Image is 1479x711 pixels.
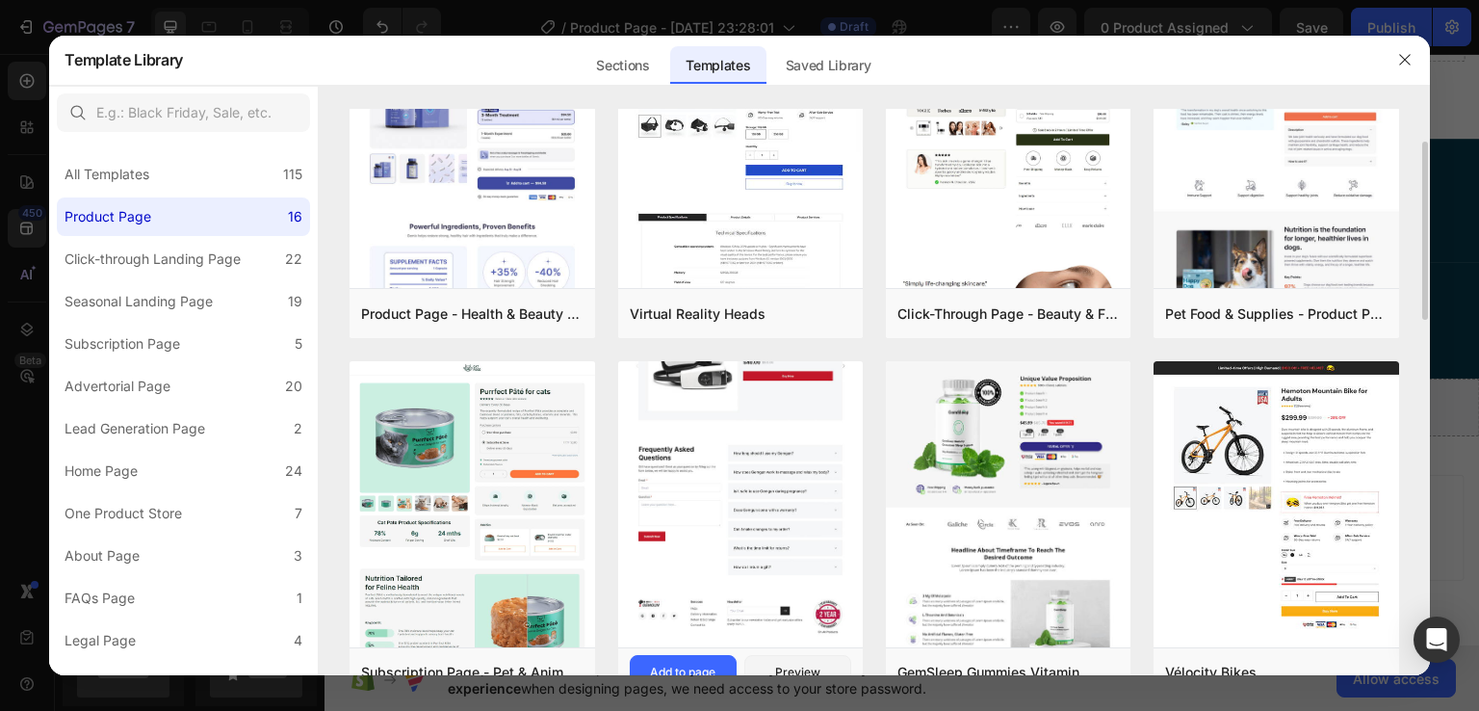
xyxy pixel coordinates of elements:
button: Preview [744,655,851,690]
div: 19 [288,290,302,313]
div: Seasonal Landing Page [65,290,213,313]
div: All Templates [65,163,149,186]
img: Alt Image [605,232,643,255]
div: Open Intercom Messenger [1414,617,1460,663]
p: [PHONE_NUMBER] [888,133,1026,161]
div: 22 [285,248,302,271]
div: Subscription Page - Pet & Animals - Gem Cat Food - Style 4 [361,661,583,684]
p: [EMAIL_ADDRESS][DOMAIN_NAME] [513,133,774,161]
button: Add to page [630,655,737,690]
div: Preview [775,664,820,681]
div: Click-Through Page - Beauty & Fitness - Cosmetic [897,303,1119,326]
img: Alt Image [127,131,144,148]
div: Add blank section [662,453,780,473]
div: Vélocity Bikes [1165,661,1257,684]
div: 1 [297,587,302,610]
div: Saved Library [770,46,887,85]
div: GemSleep Gummies Vitamin [897,661,1079,684]
div: Sections [581,46,664,85]
div: 24 [285,460,302,483]
div: FAQs Page [65,587,135,610]
div: Home Page [65,460,138,483]
div: Advertorial Page [65,375,170,398]
div: 3 [294,544,302,567]
p: [STREET_ADDRESS][US_STATE] [162,133,400,161]
div: 5 [295,332,302,355]
span: then drag & drop elements [648,477,791,494]
span: from URL or image [519,477,622,494]
div: 20 [285,375,302,398]
div: Generate layout [522,453,623,473]
img: Alt Image [853,131,870,148]
p: © 2022 GemPages [2,280,1154,300]
div: Legal Page [65,629,136,652]
div: Lead Generation Page [65,417,205,440]
div: 2 [294,671,302,695]
span: Add section [532,410,624,431]
div: Add to page [650,664,715,681]
div: Choose templates [371,453,487,473]
div: Drop element here [538,346,640,361]
div: Click-through Landing Page [65,248,241,271]
div: 4 [294,629,302,652]
div: Product Page - Health & Beauty - Hair Supplement [361,303,583,326]
div: Pet Food & Supplies - Product Page with Bundle [1165,303,1387,326]
img: Alt Image [512,232,551,255]
div: About Page [65,544,140,567]
input: E.g.: Black Friday, Sale, etc. [57,93,310,132]
div: Product Page [65,205,151,228]
div: Templates [670,46,765,85]
div: 7 [295,502,302,525]
div: 2 [294,417,302,440]
img: Alt Image [466,232,505,255]
div: Virtual Reality Heads [630,303,765,326]
img: Alt Image [651,232,689,255]
h2: Template Library [65,35,183,85]
div: 115 [283,163,302,186]
div: 16 [288,205,302,228]
div: Subscription Page [65,332,180,355]
span: inspired by CRO experts [361,477,493,494]
img: Alt Image [558,232,597,255]
div: One Product Store [65,502,182,525]
div: Contact Page [65,671,151,695]
img: Alt Image [479,131,496,147]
